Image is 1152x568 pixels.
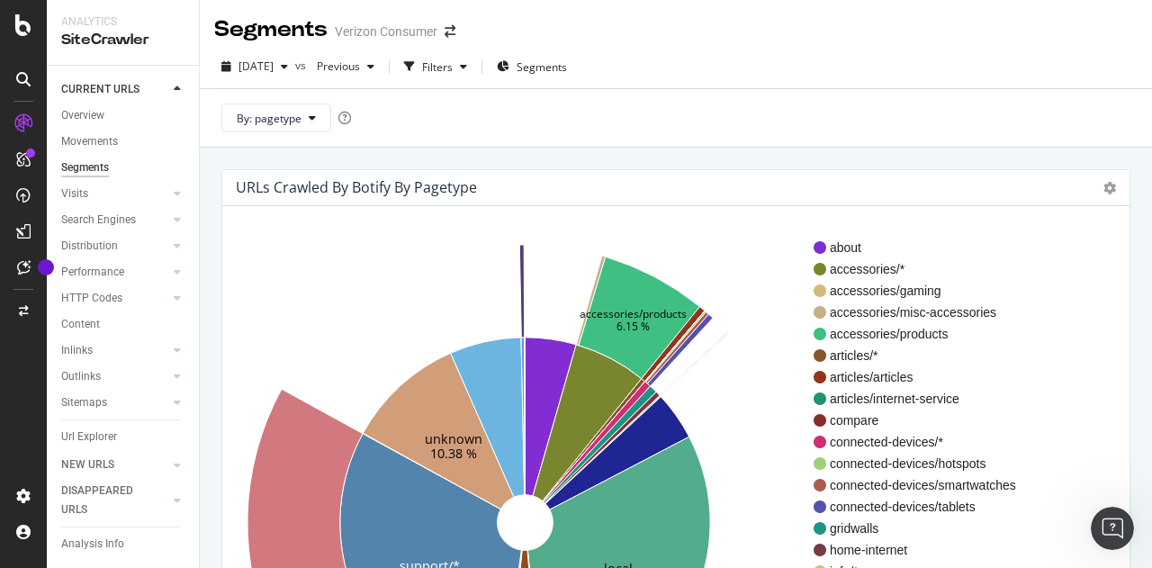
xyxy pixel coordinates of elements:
div: Verizon Consumer [335,23,437,41]
button: By: pagetype [221,104,331,132]
a: Url Explorer [61,428,186,446]
a: CURRENT URLS [61,80,168,99]
div: DISAPPEARED URLS [61,482,152,519]
div: NEW URLS [61,455,114,474]
h4: URLs Crawled By Botify By pagetype [236,176,477,200]
div: Segments [61,158,109,177]
i: Options [1103,182,1116,194]
span: connected-devices/hotspots [830,455,1016,473]
a: Visits [61,185,168,203]
div: Tooltip anchor [38,259,54,275]
span: accessories/misc-accessories [830,303,1016,321]
div: Filters [422,59,453,75]
text: 10.38 % [430,445,477,462]
a: Performance [61,263,168,282]
text: unknown [425,430,482,447]
span: By: pagetype [237,111,301,126]
div: Sitemaps [61,393,107,412]
span: articles/internet-service [830,390,1016,408]
a: DISAPPEARED URLS [61,482,168,519]
button: Previous [310,52,382,81]
div: Visits [61,185,88,203]
div: Search Engines [61,211,136,230]
text: accessories/products [580,306,687,321]
span: Previous [310,59,360,74]
span: accessories/products [830,325,1016,343]
div: Movements [61,132,118,151]
button: Segments [490,52,574,81]
div: arrow-right-arrow-left [445,25,455,38]
span: 2025 Oct. 5th [238,59,274,74]
span: accessories/* [830,260,1016,278]
div: Analysis Info [61,535,124,554]
span: accessories/gaming [830,282,1016,300]
span: articles/* [830,347,1016,365]
span: connected-devices/* [830,433,1016,451]
a: Movements [61,132,186,151]
span: compare [830,411,1016,429]
div: Performance [61,263,124,282]
a: NEW URLS [61,455,168,474]
a: Segments [61,158,186,177]
span: about [830,239,1016,257]
span: connected-devices/smartwatches [830,476,1016,494]
button: [DATE] [214,52,295,81]
a: Distribution [61,237,168,256]
div: SiteCrawler [61,30,184,50]
div: HTTP Codes [61,289,122,308]
div: Inlinks [61,341,93,360]
a: Search Engines [61,211,168,230]
a: Outlinks [61,367,168,386]
div: Segments [214,14,328,45]
span: Segments [517,59,567,75]
div: CURRENT URLS [61,80,139,99]
div: Overview [61,106,104,125]
text: 6.15 % [616,318,650,333]
a: Inlinks [61,341,168,360]
iframe: Intercom live chat [1091,507,1134,550]
span: articles/articles [830,368,1016,386]
div: Analytics [61,14,184,30]
a: Content [61,315,186,334]
span: connected-devices/tablets [830,498,1016,516]
span: vs [295,58,310,73]
a: HTTP Codes [61,289,168,308]
a: Sitemaps [61,393,168,412]
button: Filters [397,52,474,81]
a: Overview [61,106,186,125]
div: Outlinks [61,367,101,386]
span: home-internet [830,541,1016,559]
span: gridwalls [830,519,1016,537]
div: Url Explorer [61,428,117,446]
div: Distribution [61,237,118,256]
div: Content [61,315,100,334]
a: Analysis Info [61,535,186,554]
